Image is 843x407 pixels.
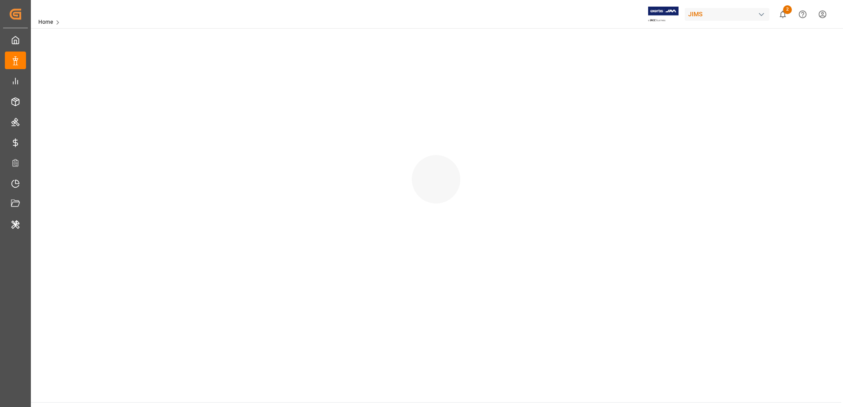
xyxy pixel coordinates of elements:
button: JIMS [685,6,773,22]
a: Home [38,19,53,25]
button: Help Center [793,4,813,24]
button: show 2 new notifications [773,4,793,24]
img: Exertis%20JAM%20-%20Email%20Logo.jpg_1722504956.jpg [648,7,679,22]
span: 2 [783,5,792,14]
div: JIMS [685,8,769,21]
